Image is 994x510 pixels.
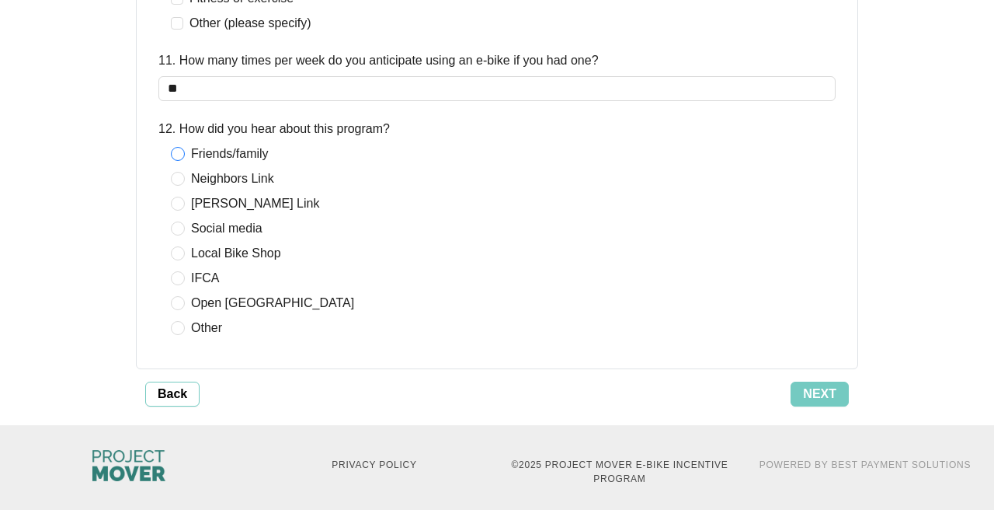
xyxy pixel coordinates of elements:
span: Other (please specify) [183,14,318,33]
label: 12. How did you hear about this program? [158,120,390,138]
p: © 2025 Project MOVER E-Bike Incentive Program [506,458,733,486]
span: Back [158,385,187,403]
input: 11. How many times per week do you anticipate using an e-bike if you had one? [158,76,836,101]
span: Friends/family [185,145,275,163]
span: Local Bike Shop [185,244,287,263]
span: Social media [185,219,269,238]
label: 11. How many times per week do you anticipate using an e-bike if you had one? [158,51,599,70]
a: Privacy Policy [332,459,416,470]
span: Next [803,385,836,403]
span: Open [GEOGRAPHIC_DATA] [185,294,360,313]
span: Other [185,319,228,337]
a: Powered By Best Payment Solutions [759,459,971,470]
span: [PERSON_NAME] Link [185,194,325,213]
button: Back [145,382,200,407]
span: Neighbors Link [185,169,280,188]
button: Next [791,382,849,407]
span: IFCA [185,269,225,288]
img: Columbus City Council [92,450,165,481]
